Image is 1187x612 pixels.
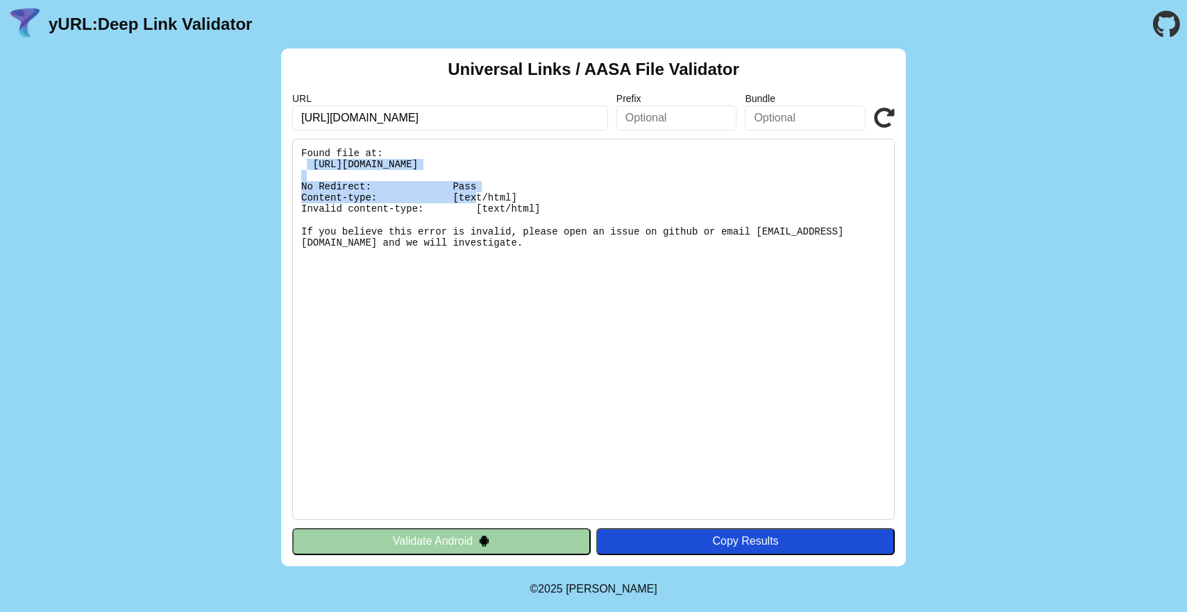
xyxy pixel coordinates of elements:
[538,583,563,595] span: 2025
[566,583,657,595] a: Michael Ibragimchayev's Personal Site
[616,105,737,130] input: Optional
[292,139,895,520] pre: Found file at: [URL][DOMAIN_NAME] No Redirect: Pass Content-type: [text/html] Invalid content-typ...
[530,566,657,612] footer: ©
[616,93,737,104] label: Prefix
[745,93,866,104] label: Bundle
[596,528,895,554] button: Copy Results
[292,93,608,104] label: URL
[292,105,608,130] input: Required
[7,6,43,42] img: yURL Logo
[603,535,888,547] div: Copy Results
[745,105,866,130] input: Optional
[49,15,252,34] a: yURL:Deep Link Validator
[478,535,490,547] img: droidIcon.svg
[448,60,739,79] h2: Universal Links / AASA File Validator
[292,528,591,554] button: Validate Android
